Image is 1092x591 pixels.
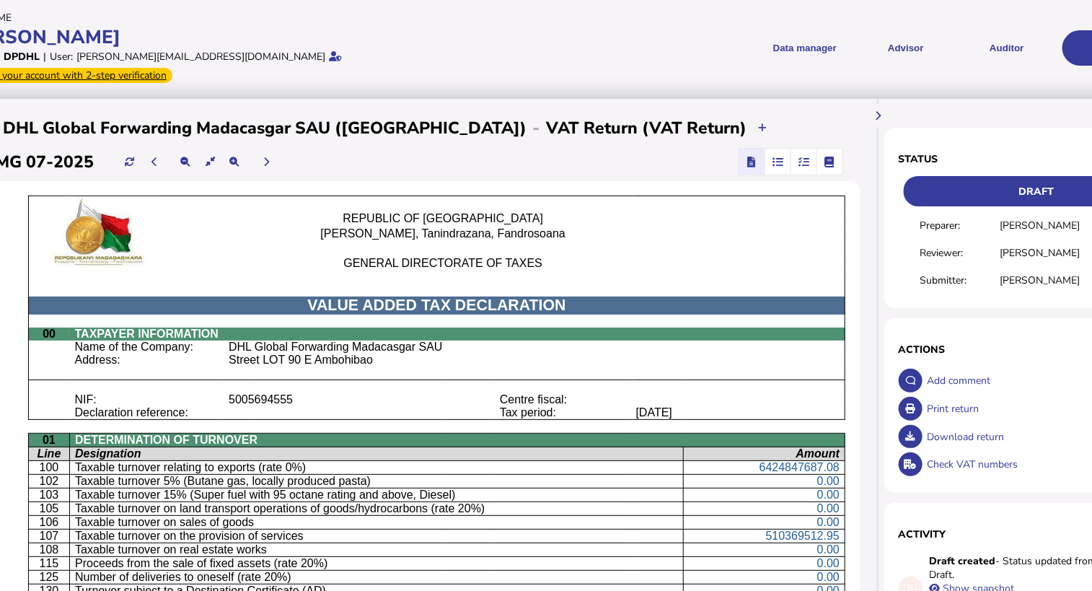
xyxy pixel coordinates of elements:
div: [PERSON_NAME] [1000,246,1080,260]
p: Taxable turnover on land transport operations of goods/hydrocarbons (rate 20%) [75,502,678,515]
button: Download return [899,425,923,449]
p: Taxable turnover on sales of goods [75,516,678,529]
span: 0.00 [817,571,840,583]
button: Make a comment in the activity log. [899,369,923,393]
h2: VAT Return (VAT Return) [546,117,747,139]
button: Check VAT numbers on return. [899,452,923,476]
img: Z [34,196,162,268]
span: 0.00 [817,516,840,528]
span: Designation [75,447,141,460]
div: User: [50,50,73,64]
p: GENERAL DIRECTORATE OF TAXES [258,257,628,270]
div: [PERSON_NAME] [1000,219,1080,232]
p: Number of deliveries to oneself (rate 20%) [75,571,678,584]
p: Taxable turnover relating to exports (rate 0%) [75,461,678,474]
div: [PERSON_NAME][EMAIL_ADDRESS][DOMAIN_NAME] [76,50,325,64]
p: Taxable turnover 15% (Super fuel with 95 octane rating and above, Diesel) [75,489,678,502]
button: Reset the return view [198,150,222,174]
span: Line [37,447,61,460]
span: Amount [796,447,840,460]
div: [PERSON_NAME] [1000,273,1080,287]
p: 100 [34,461,64,474]
button: Previous period [143,150,167,174]
: Street LOT 90 E Ambohibao [229,354,373,366]
span: VALUE ADDED TAX DECLARATION [307,297,565,314]
mat-button-toggle: Return view [739,149,765,175]
div: | [43,50,46,64]
span: 00 [43,328,56,340]
p: Taxable turnover on real estate works [75,543,678,556]
div: DPDHL [4,50,40,64]
button: Auditor [961,30,1052,66]
span: 6424847687.08 [759,461,840,473]
p: 102 [34,475,64,488]
p: 115 [34,557,64,570]
span: DETERMINATION OF TURNOVER [75,434,257,446]
p: 106 [34,516,64,529]
button: Hide [866,104,890,128]
i: Email verified [329,51,342,61]
p: Proceeds from the sale of fixed assets (rate 20%) [75,557,678,570]
p: Tax period: [500,406,625,419]
div: - [527,116,546,139]
span: 0.00 [817,475,840,487]
strong: Draft created [930,554,996,568]
span: 0.00 [817,502,840,515]
mat-button-toggle: Reconcilliation view by tax code [791,149,816,175]
p: Address: [75,354,219,367]
: [DATE] [636,406,672,419]
span: 0.00 [817,543,840,556]
p: Taxable turnover on the provision of services [75,530,678,543]
p: Taxable turnover 5% (Butane gas, locally produced pasta) [75,475,678,488]
div: Reviewer: [920,246,1000,260]
: DHL Global Forwarding Madacasgar SAU [229,341,442,353]
button: Upload transactions [751,116,775,140]
p: NIF: [75,393,219,406]
p: REPUBLIC OF [GEOGRAPHIC_DATA] [258,212,628,225]
div: Preparer: [920,219,1000,232]
button: Shows a dropdown of VAT Advisor options [860,30,951,66]
p: Name of the Company: [75,341,219,354]
button: Open printable view of return. [899,397,923,421]
span: TAXPAYER INFORMATION [75,328,219,340]
span: 0.00 [817,557,840,569]
span: 510369512.95 [766,530,840,542]
p: Declaration reference: [75,406,219,419]
p: 107 [34,530,64,543]
div: Submitter: [920,273,1000,287]
p: 105 [34,502,64,515]
p: 108 [34,543,64,556]
: 5005694555 [229,393,293,406]
button: Make the return view smaller [174,150,198,174]
button: Make the return view larger [222,150,246,174]
p: Centre fiscal: [500,393,625,406]
span: 0.00 [817,489,840,501]
span: 01 [43,434,56,446]
p: [PERSON_NAME], Tanindrazana, Fandrosoana [258,227,628,240]
mat-button-toggle: Ledger [816,149,842,175]
h2: DHL Global Forwarding Madacasgar SAU ([GEOGRAPHIC_DATA]) [3,117,527,139]
button: Refresh data for current period [118,150,141,174]
p: 125 [34,571,64,584]
mat-button-toggle: Reconcilliation view by document [765,149,791,175]
p: 103 [34,489,64,502]
button: Shows a dropdown of Data manager options [759,30,850,66]
button: Next period [255,150,278,174]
